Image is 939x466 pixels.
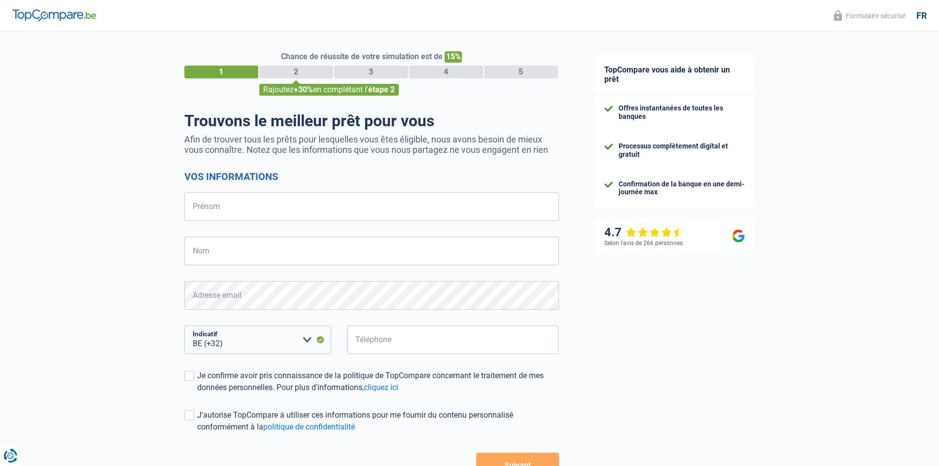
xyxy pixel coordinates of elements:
[619,142,745,159] div: Processus complètement digital et gratuit
[619,104,745,121] div: Offres instantanées de toutes les banques
[259,66,333,78] div: 2
[828,7,911,24] button: Formulaire sécurisé
[259,84,399,96] div: Rajoutez en complétant l'
[916,10,927,21] div: fr
[184,171,559,182] h2: Vos informations
[594,55,755,94] div: TopCompare vous aide à obtenir un prêt
[484,66,558,78] div: 5
[409,66,483,78] div: 4
[281,52,443,61] span: Chance de réussite de votre simulation est de
[197,409,559,433] div: J'autorise TopCompare à utiliser ces informations pour me fournir du contenu personnalisé conform...
[197,370,559,394] div: Je confirme avoir pris connaissance de la politique de TopCompare concernant le traitement de mes...
[294,85,313,94] span: +30%
[184,134,559,155] p: Afin de trouver tous les prêts pour lesquelles vous êtes éligible, nous avons besoin de mieux vou...
[334,66,408,78] div: 3
[184,66,258,78] div: 1
[184,111,559,130] h1: Trouvons le meilleur prêt pour vous
[619,180,745,197] div: Confirmation de la banque en une demi-journée max
[445,51,462,63] span: 15%
[364,383,398,392] a: cliquez ici
[368,85,395,94] span: étape 2
[347,325,559,354] input: 401020304
[604,225,684,240] div: 4.7
[263,422,355,431] a: politique de confidentialité
[12,9,96,21] img: TopCompare Logo
[604,240,683,247] div: Selon l’avis de 266 personnes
